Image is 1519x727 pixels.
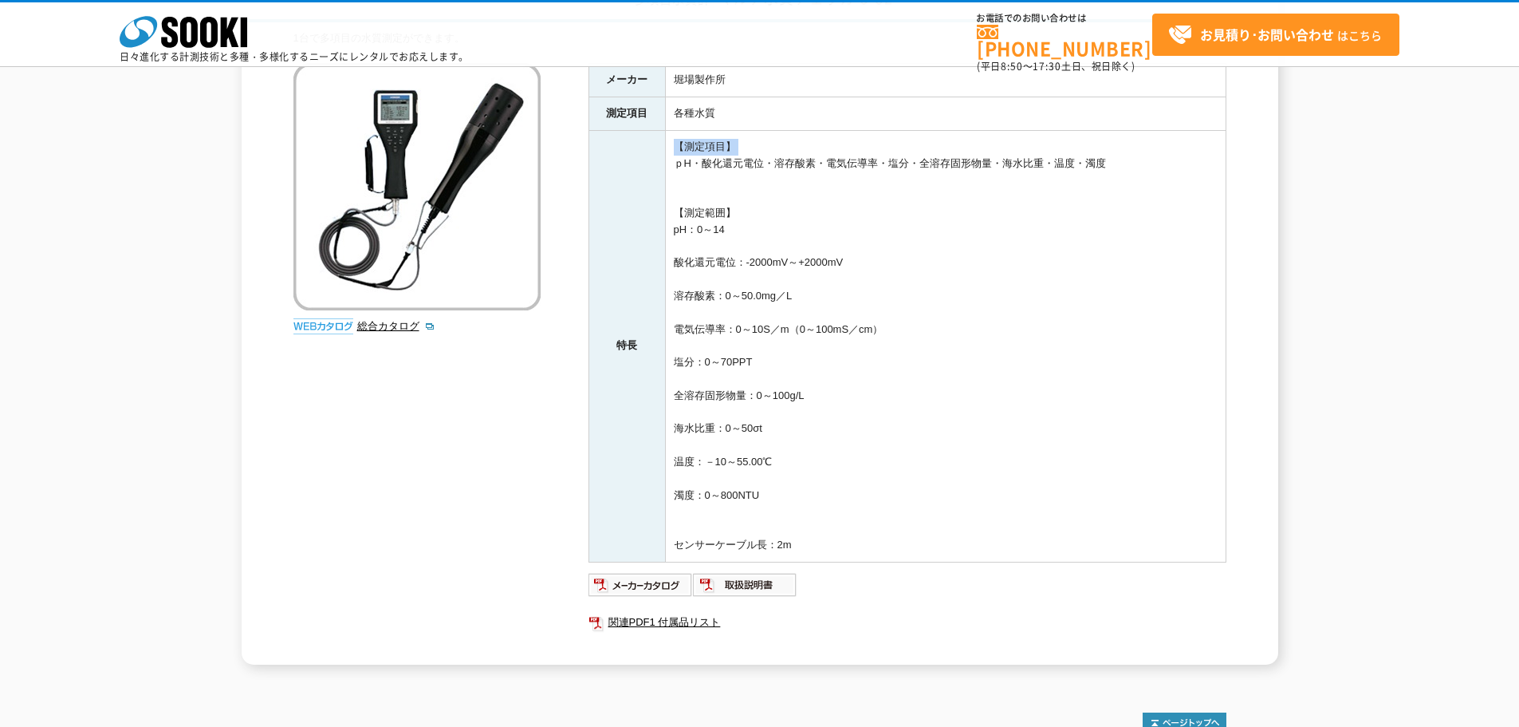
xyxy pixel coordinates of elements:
a: メーカーカタログ [588,583,693,595]
a: 総合カタログ [357,320,435,332]
img: マルチ水質チェッカ U-52 [293,63,541,310]
td: 堀場製作所 [665,64,1226,97]
img: 取扱説明書 [693,572,797,598]
th: メーカー [588,64,665,97]
a: [PHONE_NUMBER] [977,25,1152,57]
a: 取扱説明書 [693,583,797,595]
p: 日々進化する計測技術と多種・多様化するニーズにレンタルでお応えします。 [120,52,469,61]
a: 関連PDF1 付属品リスト [588,612,1226,633]
a: お見積り･お問い合わせはこちら [1152,14,1399,56]
span: 8:50 [1001,59,1023,73]
span: お電話でのお問い合わせは [977,14,1152,23]
td: 各種水質 [665,97,1226,130]
strong: お見積り･お問い合わせ [1200,25,1334,44]
img: メーカーカタログ [588,572,693,598]
img: webカタログ [293,318,353,334]
span: はこちら [1168,23,1382,47]
th: 特長 [588,130,665,562]
td: 【測定項目】 ｐH・酸化還元電位・溶存酸素・電気伝導率・塩分・全溶存固形物量・海水比重・温度・濁度 【測定範囲】 pH：0～14 酸化還元電位：-2000mV～+2000mV 溶存酸素：0～50... [665,130,1226,562]
span: (平日 ～ 土日、祝日除く) [977,59,1135,73]
span: 17:30 [1033,59,1061,73]
th: 測定項目 [588,97,665,130]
